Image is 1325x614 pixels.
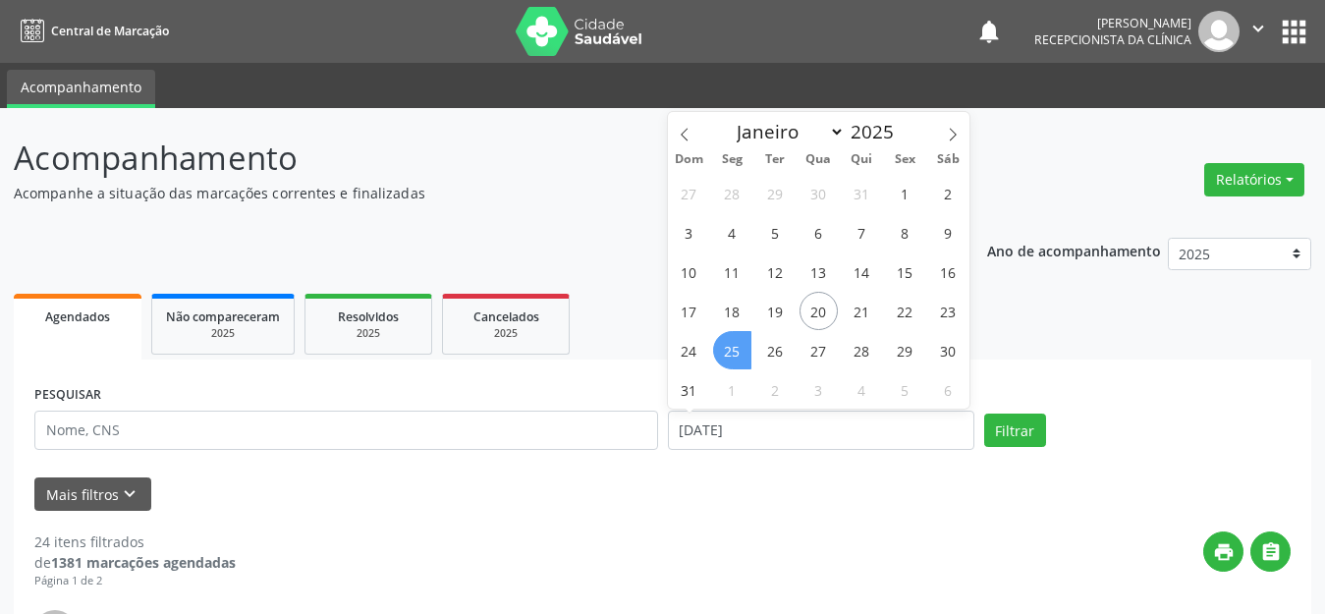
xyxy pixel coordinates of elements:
span: Agosto 12, 2025 [756,252,795,291]
span: Agosto 24, 2025 [670,331,708,369]
span: Agosto 15, 2025 [886,252,924,291]
span: Agosto 5, 2025 [756,213,795,251]
img: img [1198,11,1240,52]
span: Agosto 23, 2025 [929,292,967,330]
span: Central de Marcação [51,23,169,39]
i: keyboard_arrow_down [119,483,140,505]
div: 2025 [457,326,555,341]
a: Central de Marcação [14,15,169,47]
span: Qua [797,153,840,166]
span: Ter [753,153,797,166]
span: Setembro 3, 2025 [800,370,838,409]
select: Month [728,118,846,145]
span: Agosto 27, 2025 [800,331,838,369]
span: Setembro 1, 2025 [713,370,751,409]
button: apps [1277,15,1311,49]
div: de [34,552,236,573]
button: Relatórios [1204,163,1304,196]
input: Selecione um intervalo [668,411,974,450]
span: Julho 28, 2025 [713,174,751,212]
span: Dom [668,153,711,166]
strong: 1381 marcações agendadas [51,553,236,572]
span: Agosto 19, 2025 [756,292,795,330]
span: Sáb [926,153,969,166]
span: Agosto 16, 2025 [929,252,967,291]
span: Agosto 22, 2025 [886,292,924,330]
span: Agosto 2, 2025 [929,174,967,212]
span: Agosto 9, 2025 [929,213,967,251]
button:  [1250,531,1291,572]
div: 2025 [319,326,417,341]
span: Julho 31, 2025 [843,174,881,212]
a: Acompanhamento [7,70,155,108]
p: Ano de acompanhamento [987,238,1161,262]
span: Setembro 4, 2025 [843,370,881,409]
span: Agosto 30, 2025 [929,331,967,369]
span: Agosto 26, 2025 [756,331,795,369]
label: PESQUISAR [34,380,101,411]
span: Cancelados [473,308,539,325]
span: Agosto 3, 2025 [670,213,708,251]
button: print [1203,531,1243,572]
i:  [1247,18,1269,39]
span: Agosto 21, 2025 [843,292,881,330]
span: Julho 30, 2025 [800,174,838,212]
span: Seg [710,153,753,166]
span: Agosto 18, 2025 [713,292,751,330]
button: Mais filtroskeyboard_arrow_down [34,477,151,512]
span: Sex [883,153,926,166]
span: Julho 27, 2025 [670,174,708,212]
span: Agosto 29, 2025 [886,331,924,369]
input: Year [845,119,910,144]
span: Agosto 4, 2025 [713,213,751,251]
span: Qui [840,153,883,166]
input: Nome, CNS [34,411,658,450]
span: Agosto 17, 2025 [670,292,708,330]
span: Agosto 25, 2025 [713,331,751,369]
span: Agosto 7, 2025 [843,213,881,251]
i: print [1213,541,1235,563]
span: Agosto 10, 2025 [670,252,708,291]
button: Filtrar [984,414,1046,447]
span: Setembro 2, 2025 [756,370,795,409]
span: Recepcionista da clínica [1034,31,1191,48]
span: Agosto 8, 2025 [886,213,924,251]
div: [PERSON_NAME] [1034,15,1191,31]
button: notifications [975,18,1003,45]
span: Julho 29, 2025 [756,174,795,212]
div: Página 1 de 2 [34,573,236,589]
span: Agosto 28, 2025 [843,331,881,369]
span: Agosto 1, 2025 [886,174,924,212]
span: Setembro 6, 2025 [929,370,967,409]
span: Agosto 31, 2025 [670,370,708,409]
div: 2025 [166,326,280,341]
span: Agosto 20, 2025 [800,292,838,330]
p: Acompanhamento [14,134,922,183]
span: Agendados [45,308,110,325]
span: Resolvidos [338,308,399,325]
i:  [1260,541,1282,563]
span: Agosto 11, 2025 [713,252,751,291]
span: Agosto 6, 2025 [800,213,838,251]
span: Agosto 14, 2025 [843,252,881,291]
span: Não compareceram [166,308,280,325]
p: Acompanhe a situação das marcações correntes e finalizadas [14,183,922,203]
span: Setembro 5, 2025 [886,370,924,409]
button:  [1240,11,1277,52]
span: Agosto 13, 2025 [800,252,838,291]
div: 24 itens filtrados [34,531,236,552]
